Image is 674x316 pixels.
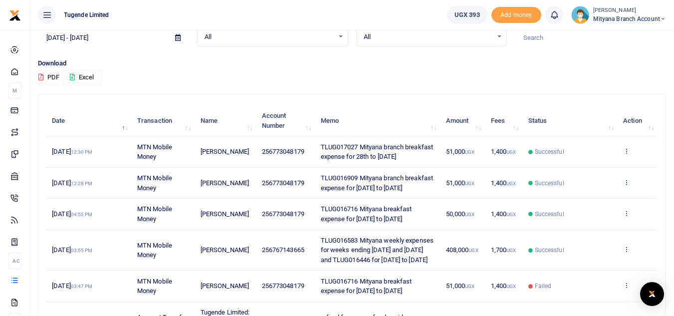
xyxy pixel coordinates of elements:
div: Open Intercom Messenger [640,282,664,306]
span: [DATE] [52,246,92,254]
li: Toup your wallet [491,7,541,23]
small: UGX [506,248,516,253]
button: Excel [61,69,102,86]
span: TLUG016583 Mityana weekly expenses for weeks ending [DATE] and [DATE] and TLUG016446 for [DATE] t... [321,237,434,264]
img: logo-small [9,9,21,21]
small: 03:55 PM [71,248,93,253]
small: UGX [465,284,474,289]
p: Download [38,58,666,69]
span: [PERSON_NAME] [201,282,249,290]
span: 408,000 [446,246,478,254]
small: UGX [465,181,474,186]
small: 04:52 PM [71,212,93,217]
span: Failed [535,282,552,291]
span: 1,400 [491,179,516,187]
small: [PERSON_NAME] [593,6,666,15]
li: Ac [8,253,21,269]
span: [PERSON_NAME] [201,179,249,187]
span: [DATE] [52,282,92,290]
small: UGX [506,212,516,217]
span: MTN Mobile Money [137,205,172,223]
small: UGX [506,181,516,186]
span: All [205,32,334,42]
span: 51,000 [446,148,475,155]
span: Successful [535,246,564,255]
small: 12:30 PM [71,149,93,155]
small: UGX [465,212,474,217]
span: MTN Mobile Money [137,174,172,192]
small: UGX [465,149,474,155]
input: select period [38,29,167,46]
span: Successful [535,179,564,188]
span: 51,000 [446,282,475,290]
span: 256773048179 [262,148,304,155]
a: Add money [491,10,541,18]
span: 50,000 [446,210,475,218]
a: logo-small logo-large logo-large [9,11,21,18]
small: UGX [468,248,478,253]
span: [DATE] [52,179,92,187]
span: MTN Mobile Money [137,242,172,259]
span: 256773048179 [262,210,304,218]
span: [PERSON_NAME] [201,148,249,155]
span: Successful [535,210,564,219]
small: UGX [506,284,516,289]
span: Tugende Limited [60,10,113,19]
th: Account Number: activate to sort column ascending [256,105,315,136]
th: Fees: activate to sort column ascending [485,105,522,136]
span: 256773048179 [262,282,304,290]
small: UGX [506,149,516,155]
span: Add money [491,7,541,23]
span: 256767143665 [262,246,304,254]
span: 51,000 [446,179,475,187]
input: Search [515,29,666,46]
th: Name: activate to sort column ascending [195,105,256,136]
span: 256773048179 [262,179,304,187]
span: [DATE] [52,210,92,218]
span: MTN Mobile Money [137,143,172,161]
th: Status: activate to sort column ascending [522,105,618,136]
span: Mityana Branch Account [593,14,666,23]
span: 1,400 [491,282,516,290]
a: UGX 393 [447,6,487,24]
img: profile-user [571,6,589,24]
th: Action: activate to sort column ascending [618,105,658,136]
span: All [364,32,493,42]
span: TLUG016716 Mityana breakfast expense for [DATE] to [DATE] [321,205,412,223]
span: [PERSON_NAME] [201,210,249,218]
a: profile-user [PERSON_NAME] Mityana Branch Account [571,6,666,24]
th: Date: activate to sort column descending [46,105,132,136]
span: [DATE] [52,148,92,155]
span: [PERSON_NAME] [201,246,249,254]
th: Amount: activate to sort column ascending [440,105,485,136]
span: TLUG016716 Mityana breakfast expense for [DATE] to [DATE] [321,278,412,295]
span: MTN Mobile Money [137,278,172,295]
span: 1,400 [491,210,516,218]
small: 03:47 PM [71,284,93,289]
li: M [8,82,21,99]
span: TLUG017027 Mityana branch breakfast expense for 28th to [DATE] [321,143,434,161]
button: PDF [38,69,60,86]
span: TLUG016909 Mityana branch breakfast expense for [DATE] to [DATE] [321,174,434,192]
span: 1,400 [491,148,516,155]
span: UGX 393 [454,10,480,20]
small: 12:28 PM [71,181,93,186]
span: Successful [535,147,564,156]
th: Transaction: activate to sort column ascending [132,105,195,136]
li: Wallet ballance [443,6,491,24]
span: 1,700 [491,246,516,254]
th: Memo: activate to sort column ascending [315,105,440,136]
